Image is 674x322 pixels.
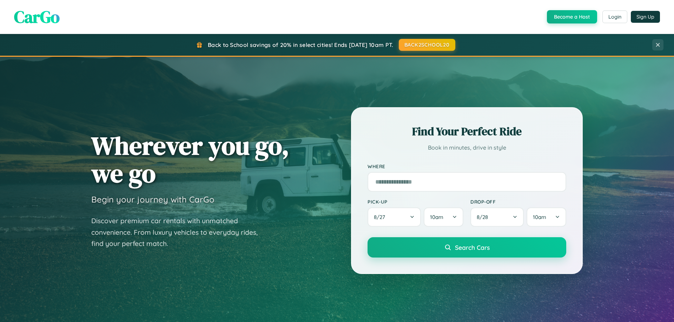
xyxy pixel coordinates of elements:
button: 8/28 [470,207,524,227]
h1: Wherever you go, we go [91,132,289,187]
button: 8/27 [368,207,421,227]
label: Pick-up [368,199,463,205]
button: 10am [527,207,566,227]
button: Become a Host [547,10,597,23]
span: CarGo [14,5,60,28]
p: Book in minutes, drive in style [368,143,566,153]
span: 10am [430,214,443,220]
button: Sign Up [631,11,660,23]
span: Search Cars [455,244,490,251]
button: BACK2SCHOOL20 [399,39,455,51]
button: Search Cars [368,237,566,258]
span: 8 / 27 [374,214,389,220]
h3: Begin your journey with CarGo [91,194,214,205]
span: 8 / 28 [477,214,491,220]
label: Drop-off [470,199,566,205]
p: Discover premium car rentals with unmatched convenience. From luxury vehicles to everyday rides, ... [91,215,267,249]
h2: Find Your Perfect Ride [368,124,566,139]
span: Back to School savings of 20% in select cities! Ends [DATE] 10am PT. [208,41,393,48]
span: 10am [533,214,546,220]
button: Login [602,11,627,23]
button: 10am [424,207,463,227]
label: Where [368,163,566,169]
